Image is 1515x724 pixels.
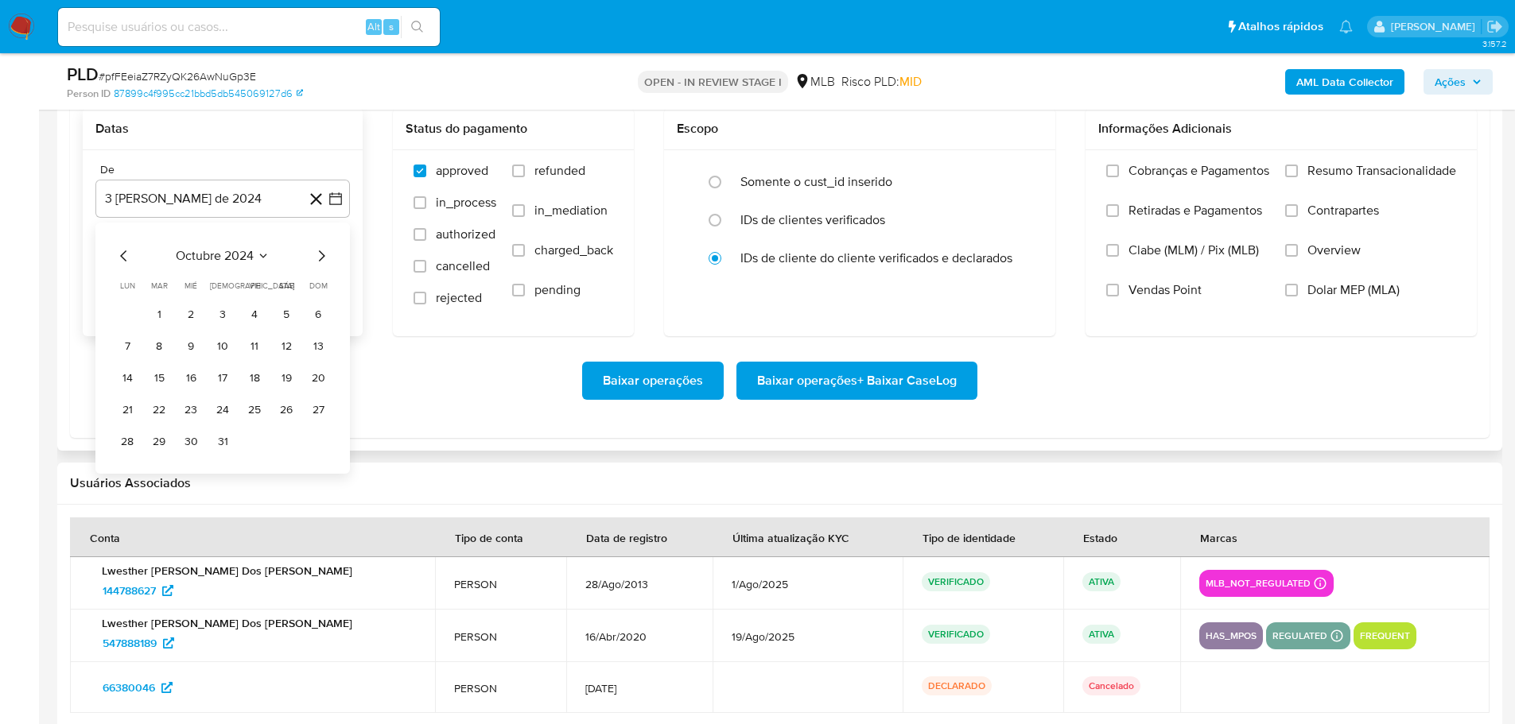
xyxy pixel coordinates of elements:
button: Ações [1424,69,1493,95]
button: search-icon [401,16,433,38]
span: MID [899,72,922,91]
b: AML Data Collector [1296,69,1393,95]
span: Alt [367,19,380,34]
span: 3.157.2 [1482,37,1507,50]
button: AML Data Collector [1285,69,1404,95]
p: lucas.portella@mercadolivre.com [1391,19,1481,34]
span: Risco PLD: [841,73,922,91]
span: # pfFEeiaZ7RZyQK26AwNuGp3E [99,68,256,84]
b: Person ID [67,87,111,101]
a: Notificações [1339,20,1353,33]
h2: Usuários Associados [70,475,1490,491]
p: OPEN - IN REVIEW STAGE I [638,71,788,93]
input: Pesquise usuários ou casos... [58,17,440,37]
span: s [389,19,394,34]
span: Atalhos rápidos [1238,18,1323,35]
a: Sair [1486,18,1503,35]
div: MLB [794,73,835,91]
span: Ações [1435,69,1466,95]
b: PLD [67,61,99,87]
a: 87899c4f995cc21bbd5db545069127d6 [114,87,303,101]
